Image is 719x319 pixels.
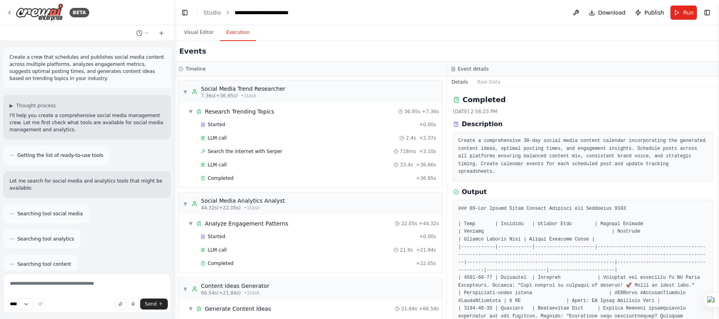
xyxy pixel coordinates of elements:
button: Upload files [115,298,126,310]
h3: Event details [458,66,489,72]
div: Social Media Analytics Analyst [201,197,285,205]
span: + 2.37s [419,135,436,141]
p: Create a crew that schedules and publishes social media content across multiple platforms, analyz... [9,54,165,82]
span: Thought process [16,103,56,109]
span: 7.36s (+36.95s) [201,93,238,99]
button: Raw Data [473,76,505,88]
span: 66.54s (+21.84s) [201,290,241,296]
span: 22.05s [401,220,417,227]
span: Run [683,9,694,17]
p: Let me search for social media and analytics tools that might be available: [9,177,165,192]
span: ▼ [188,306,193,312]
span: + 0.00s [419,121,436,128]
span: Started [208,121,225,128]
span: 36.95s [404,108,421,115]
span: 33.4s [400,162,413,168]
h3: Timeline [186,66,206,72]
span: Research Trending Topics [205,108,274,116]
span: • 1 task [241,93,257,99]
button: ▶Thought process [9,103,56,109]
button: Visual Editor [178,24,220,41]
span: ▼ [188,220,193,227]
span: LLM call [208,162,227,168]
span: • 1 task [244,205,260,211]
span: Searching tool content [17,261,71,267]
a: Studio [203,9,221,16]
button: Execution [220,24,256,41]
span: + 66.54s [419,306,439,312]
span: Download [598,9,626,17]
span: Search the internet with Serper [208,148,282,155]
button: Show right sidebar [702,7,713,18]
span: Searching tool analytics [17,236,74,242]
h2: Completed [463,94,506,105]
span: LLM call [208,135,227,141]
img: Logo [16,4,63,21]
button: Hide left sidebar [179,7,190,18]
button: Start a new chat [155,28,168,38]
div: BETA [69,8,89,17]
button: Improve this prompt [35,298,46,310]
span: 21.9s [400,247,413,253]
button: Run [670,6,697,20]
span: 2.4s [406,135,416,141]
span: ▼ [183,89,188,95]
div: Content Ideas Generator [201,282,269,290]
span: + 7.36s [422,108,439,115]
span: Getting the list of ready-to-use tools [17,152,103,159]
span: + 44.32s [419,220,439,227]
button: Click to speak your automation idea [128,298,139,310]
nav: breadcrumb [203,9,289,17]
span: 718ms [400,148,416,155]
div: [DATE] 2:56:23 PM [453,108,713,115]
span: Send [145,301,157,307]
h3: Output [462,187,487,197]
button: Download [586,6,629,20]
span: Publish [644,9,664,17]
span: Generate Content Ideas [205,305,271,313]
span: Completed [208,175,233,181]
button: Switch to previous chat [133,28,152,38]
pre: Create a comprehensive 30-day social media content calendar incorporating the generated content i... [458,137,708,176]
h2: Events [179,46,206,57]
span: + 3.10s [419,148,436,155]
span: + 21.94s [416,247,436,253]
span: Completed [208,260,233,267]
span: ▼ [188,108,193,115]
span: Analyze Engagement Patterns [205,220,288,228]
div: Social Media Trend Researcher [201,85,285,93]
span: Started [208,233,225,240]
button: Publish [632,6,667,20]
span: + 36.66s [416,162,436,168]
span: ▼ [183,201,188,207]
span: Searching tool social media [17,211,83,217]
span: + 0.00s [419,233,436,240]
span: + 22.05s [416,260,436,267]
span: ▼ [183,286,188,292]
span: LLM call [208,247,227,253]
span: • 1 task [244,290,260,296]
p: I'll help you create a comprehensive social media management crew. Let me first check what tools ... [9,112,165,133]
button: Send [140,298,168,310]
span: 21.84s [401,306,417,312]
span: + 36.95s [416,175,436,181]
h3: Description [462,119,503,129]
span: ▶ [9,103,13,109]
button: Details [447,76,473,88]
span: 44.32s (+22.05s) [201,205,241,211]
